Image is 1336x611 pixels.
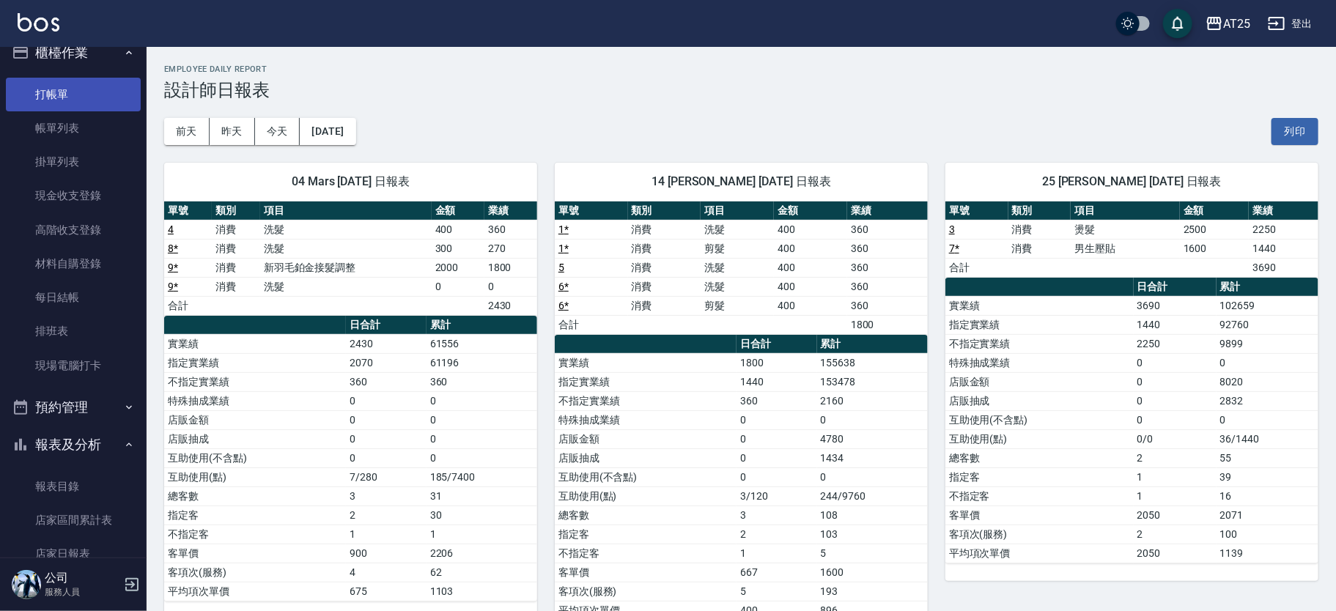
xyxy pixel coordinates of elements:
[847,315,928,334] td: 1800
[847,258,928,277] td: 360
[164,118,210,145] button: 前天
[164,506,346,525] td: 指定客
[45,571,119,585] h5: 公司
[164,544,346,563] td: 客單價
[817,448,928,467] td: 1434
[572,174,910,189] span: 14 [PERSON_NAME] [DATE] 日報表
[555,391,737,410] td: 不指定實業績
[427,353,537,372] td: 61196
[6,349,141,382] a: 現場電腦打卡
[945,486,1134,506] td: 不指定客
[212,220,259,239] td: 消費
[164,353,346,372] td: 指定實業績
[260,258,432,277] td: 新羽毛鉑金接髮調整
[1134,506,1217,525] td: 2050
[555,525,737,544] td: 指定客
[817,335,928,354] th: 累計
[1134,296,1217,315] td: 3690
[737,506,817,525] td: 3
[6,247,141,281] a: 材料自購登錄
[945,315,1134,334] td: 指定實業績
[737,525,817,544] td: 2
[1249,220,1318,239] td: 2250
[1223,15,1250,33] div: AT25
[701,296,774,315] td: 剪髮
[945,372,1134,391] td: 店販金額
[817,486,928,506] td: 244/9760
[945,429,1134,448] td: 互助使用(點)
[817,506,928,525] td: 108
[628,296,701,315] td: 消費
[1134,486,1217,506] td: 1
[847,220,928,239] td: 360
[1134,391,1217,410] td: 0
[1134,448,1217,467] td: 2
[737,467,817,486] td: 0
[164,467,346,486] td: 互助使用(點)
[628,220,701,239] td: 消費
[1134,410,1217,429] td: 0
[774,277,847,296] td: 400
[210,118,255,145] button: 昨天
[945,353,1134,372] td: 特殊抽成業績
[164,64,1318,74] h2: Employee Daily Report
[817,429,928,448] td: 4780
[164,334,346,353] td: 實業績
[432,239,484,258] td: 300
[945,258,1008,277] td: 合計
[945,391,1134,410] td: 店販抽成
[1008,220,1071,239] td: 消費
[774,239,847,258] td: 400
[6,281,141,314] a: 每日結帳
[1134,315,1217,334] td: 1440
[6,426,141,464] button: 報表及分析
[427,506,537,525] td: 30
[432,201,484,221] th: 金額
[555,429,737,448] td: 店販金額
[1217,334,1318,353] td: 9899
[45,585,119,599] p: 服務人員
[945,544,1134,563] td: 平均項次單價
[346,429,427,448] td: 0
[817,582,928,601] td: 193
[164,296,212,315] td: 合計
[945,506,1134,525] td: 客單價
[817,525,928,544] td: 103
[164,80,1318,100] h3: 設計師日報表
[555,582,737,601] td: 客項次(服務)
[1071,239,1180,258] td: 男生壓貼
[945,201,1318,278] table: a dense table
[555,563,737,582] td: 客單價
[164,391,346,410] td: 特殊抽成業績
[817,563,928,582] td: 1600
[212,239,259,258] td: 消費
[427,467,537,486] td: 185/7400
[963,174,1301,189] span: 25 [PERSON_NAME] [DATE] 日報表
[346,525,427,544] td: 1
[817,544,928,563] td: 5
[6,179,141,212] a: 現金收支登錄
[1249,239,1318,258] td: 1440
[164,316,537,601] table: a dense table
[817,391,928,410] td: 2160
[817,410,928,429] td: 0
[945,296,1134,315] td: 實業績
[1008,239,1071,258] td: 消費
[1008,201,1071,221] th: 類別
[164,201,212,221] th: 單號
[260,277,432,296] td: 洗髮
[1272,118,1318,145] button: 列印
[737,486,817,506] td: 3/120
[555,544,737,563] td: 不指定客
[212,277,259,296] td: 消費
[555,448,737,467] td: 店販抽成
[737,544,817,563] td: 1
[1134,278,1217,297] th: 日合計
[701,220,774,239] td: 洗髮
[427,316,537,335] th: 累計
[737,582,817,601] td: 5
[1217,278,1318,297] th: 累計
[346,334,427,353] td: 2430
[945,201,1008,221] th: 單號
[1217,372,1318,391] td: 8020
